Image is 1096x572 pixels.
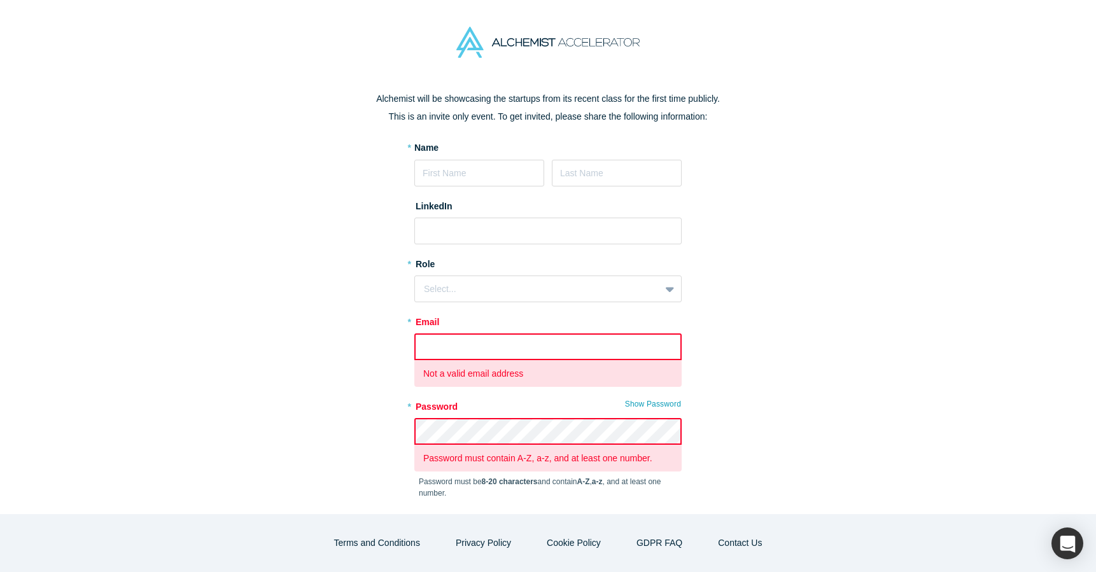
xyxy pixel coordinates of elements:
input: Last Name [552,160,682,186]
button: Contact Us [705,532,775,554]
button: Show Password [624,396,682,412]
label: Role [414,253,682,271]
strong: a-z [592,477,603,486]
p: Not a valid email address [423,367,673,380]
button: Privacy Policy [442,532,524,554]
label: Password [414,396,682,414]
strong: 8-20 characters [482,477,538,486]
p: Password must be and contain , , and at least one number. [419,476,677,499]
p: Alchemist will be showcasing the startups from its recent class for the first time publicly. [281,92,815,106]
img: Alchemist Accelerator Logo [456,27,640,58]
p: This is an invite only event. To get invited, please share the following information: [281,110,815,123]
a: GDPR FAQ [623,532,696,554]
strong: A-Z [577,477,590,486]
label: LinkedIn [414,195,453,213]
button: Terms and Conditions [321,532,433,554]
input: First Name [414,160,544,186]
label: Email [414,311,682,329]
p: Password must contain A-Z, a-z, and at least one number. [423,452,673,465]
label: Name [414,141,439,155]
div: Select... [424,283,651,296]
button: Cookie Policy [533,532,614,554]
